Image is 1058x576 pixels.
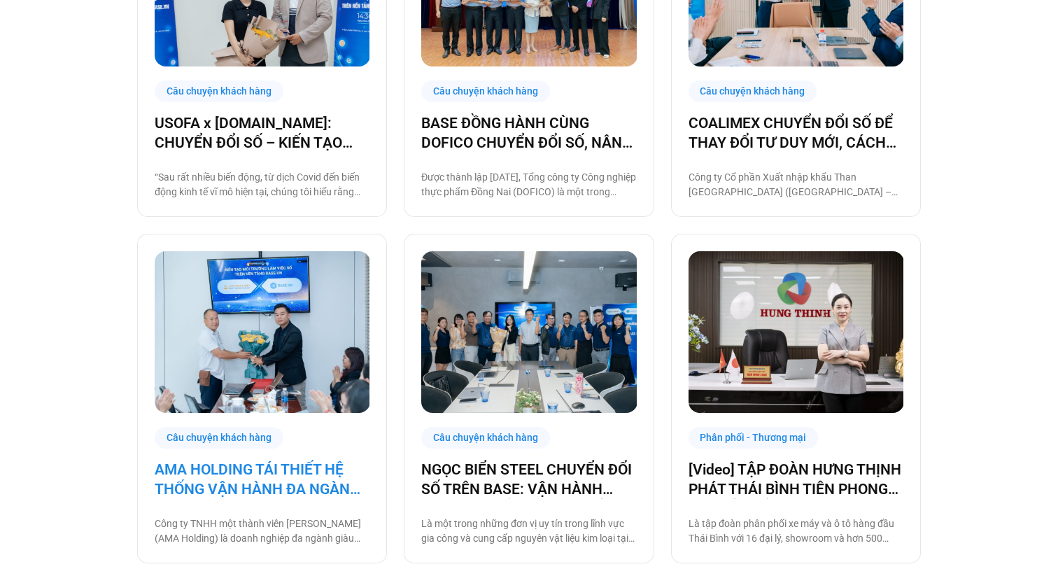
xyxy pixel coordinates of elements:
div: Phân phối - Thương mại [689,427,819,449]
p: Là một trong những đơn vị uy tín trong lĩnh vực gia công và cung cấp nguyên vật liệu kim loại tại... [421,517,636,546]
a: AMA HOLDING TÁI THIẾT HỆ THỐNG VẬN HÀNH ĐA NGÀNH CÙNG [DOMAIN_NAME] [155,460,369,499]
a: COALIMEX CHUYỂN ĐỔI SỐ ĐỂ THAY ĐỔI TƯ DUY MỚI, CÁCH LÀM MỚI, TẠO BƯỚC TIẾN MỚI [689,113,903,153]
div: Câu chuyện khách hàng [421,427,550,449]
a: [Video] TẬP ĐOÀN HƯNG THỊNH PHÁT THÁI BÌNH TIÊN PHONG CHUYỂN ĐỔI SỐ PHỤC VỤ 540 NHÂN SỰ [689,460,903,499]
p: “Sau rất nhiều biến động, từ dịch Covid đến biến động kinh tế vĩ mô hiện tại, chúng tôi hiểu rằng... [155,170,369,199]
a: USOFA x [DOMAIN_NAME]: CHUYỂN ĐỔI SỐ – KIẾN TẠO NỘI LỰC CHINH PHỤC THỊ TRƯỜNG QUỐC TẾ [155,113,369,153]
p: Công ty Cổ phần Xuất nhập khẩu Than [GEOGRAPHIC_DATA] ([GEOGRAPHIC_DATA] – Coal Import Export Joi... [689,170,903,199]
div: Câu chuyện khách hàng [421,80,550,102]
a: NGỌC BIỂN STEEL CHUYỂN ĐỔI SỐ TRÊN BASE: VẬN HÀNH TINH GỌN ĐỂ VƯƠN RA BIỂN LỚN [421,460,636,499]
div: Câu chuyện khách hàng [689,80,817,102]
div: Câu chuyện khách hàng [155,80,283,102]
p: Được thành lập [DATE], Tổng công ty Công nghiệp thực phẩm Đồng Nai (DOFICO) là một trong những tổ... [421,170,636,199]
a: BASE ĐỒNG HÀNH CÙNG DOFICO CHUYỂN ĐỔI SỐ, NÂNG CAO VỊ THẾ DOANH NGHIỆP VIỆT [421,113,636,153]
p: Là tập đoàn phân phối xe máy và ô tô hàng đầu Thái Bình với 16 đại lý, showroom và hơn 500 nhân s... [689,517,903,546]
div: Câu chuyện khách hàng [155,427,283,449]
p: Công ty TNHH một thành viên [PERSON_NAME] (AMA Holding) là doanh nghiệp đa ngành giàu tiềm lực, h... [155,517,369,546]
